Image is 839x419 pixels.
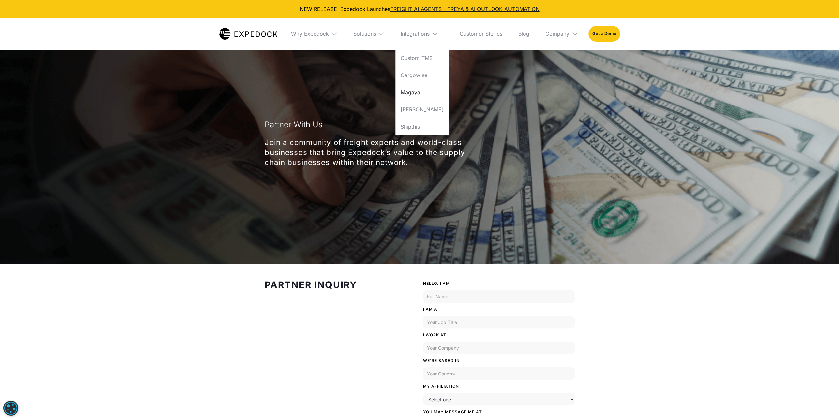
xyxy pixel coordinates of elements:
[423,316,575,328] input: Your Job Title
[423,280,575,287] label: HELLO, I AM
[265,279,357,290] strong: Partner Inquiry
[454,18,508,49] a: Customer Stories
[423,409,575,415] label: YOU MAY MESSAGE ME AT
[265,117,322,133] h1: Partner With Us
[423,383,575,390] label: MY AFFILIATION
[395,118,449,135] a: Shipthis
[806,387,839,419] iframe: Chat Widget
[395,49,449,135] nav: Integrations
[395,84,449,101] a: Magaya
[286,18,343,49] div: Why Expedock
[395,101,449,118] a: [PERSON_NAME]
[401,30,430,37] div: Integrations
[395,49,449,67] a: Custom TMS
[265,137,488,167] p: Join a community of freight experts and world-class businesses that bring Expedock’s value to the...
[513,18,535,49] a: Blog
[5,5,834,13] div: NEW RELEASE: Expedock Launches
[423,332,575,338] label: I WORK AT
[423,367,575,380] input: Your Country
[423,290,575,303] input: Full Name
[395,67,449,84] a: Cargowise
[423,342,575,354] input: Your Company
[423,357,575,364] label: WE'RE BASED IN
[423,306,575,313] label: I AM A
[588,26,620,41] a: Get a Demo
[395,18,449,49] div: Integrations
[348,18,390,49] div: Solutions
[353,30,376,37] div: Solutions
[291,30,329,37] div: Why Expedock
[390,6,540,12] a: FREIGHT AI AGENTS - FREYA & AI OUTLOOK AUTOMATION
[540,18,583,49] div: Company
[545,30,569,37] div: Company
